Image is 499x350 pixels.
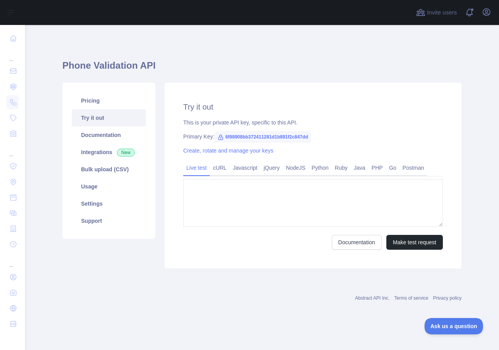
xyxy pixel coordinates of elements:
a: Pricing [72,92,146,109]
a: Terms of service [394,295,428,301]
iframe: Toggle Customer Support [425,318,483,334]
span: New [117,149,135,156]
button: Invite users [414,6,458,19]
a: Privacy policy [433,295,462,301]
button: Make test request [386,235,443,250]
a: Try it out [72,109,146,126]
span: 6f98908bb372411281d1b891f2c847dd [214,131,311,143]
a: Create, rotate and manage your keys [183,147,273,154]
div: This is your private API key, specific to this API. [183,119,443,126]
a: Postman [400,162,427,174]
a: Ruby [332,162,351,174]
a: cURL [210,162,230,174]
div: ... [6,47,19,62]
div: ... [6,253,19,268]
a: Bulk upload (CSV) [72,161,146,178]
div: Primary Key: [183,133,443,140]
a: Abstract API Inc. [355,295,390,301]
a: Go [386,162,400,174]
a: Documentation [332,235,382,250]
h1: Phone Validation API [62,59,462,78]
span: Invite users [427,8,457,17]
h2: Try it out [183,101,443,112]
div: ... [6,142,19,158]
a: Python [308,162,332,174]
a: Settings [72,195,146,212]
a: Support [72,212,146,229]
a: Usage [72,178,146,195]
a: Java [351,162,369,174]
a: Live test [183,162,210,174]
a: PHP [368,162,386,174]
a: Javascript [230,162,260,174]
a: jQuery [260,162,283,174]
a: Integrations New [72,144,146,161]
a: NodeJS [283,162,308,174]
a: Documentation [72,126,146,144]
